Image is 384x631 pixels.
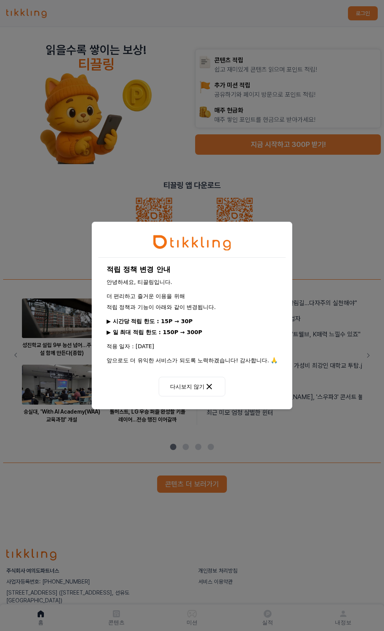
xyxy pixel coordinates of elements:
[107,292,277,300] p: 더 편리하고 즐거운 이용을 위해
[107,342,277,350] p: 적용 일자 : [DATE]
[107,278,277,286] p: 안녕하세요, 티끌링입니다.
[107,303,277,311] p: 적립 정책과 기능이 아래와 같이 변경됩니다.
[153,235,231,251] img: tikkling_character
[107,317,277,325] p: ▶ 시간당 적립 한도 : 15P → 30P
[159,377,225,396] button: 다시보지 않기
[107,356,277,364] p: 앞으로도 더 유익한 서비스가 되도록 노력하겠습니다! 감사합니다. 🙏
[107,328,277,336] p: ▶ 일 최대 적립 한도 : 150P → 300P
[107,264,277,275] h1: 적립 정책 변경 안내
